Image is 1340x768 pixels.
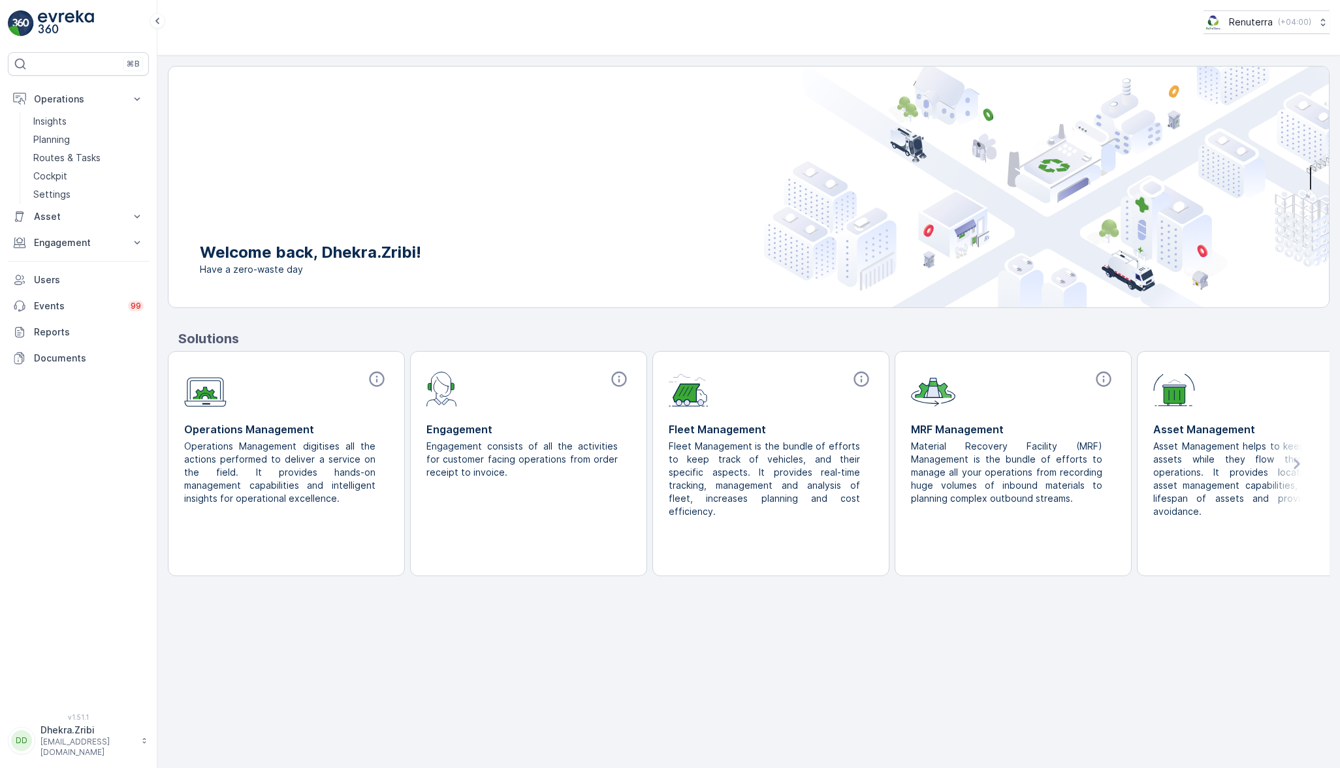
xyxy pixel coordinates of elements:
p: Asset [34,210,123,223]
span: Have a zero-waste day [200,263,421,276]
button: Asset [8,204,149,230]
img: logo_light-DOdMpM7g.png [38,10,94,37]
p: Engagement [426,422,631,437]
a: Insights [28,112,149,131]
p: Material Recovery Facility (MRF) Management is the bundle of efforts to manage all your operation... [911,440,1105,505]
p: Welcome back, Dhekra.Zribi! [200,242,421,263]
p: Engagement [34,236,123,249]
img: module-icon [426,370,457,407]
button: Renuterra(+04:00) [1204,10,1330,34]
a: Reports [8,319,149,345]
p: Fleet Management [669,422,873,437]
img: Screenshot_2024-07-26_at_13.33.01.png [1204,15,1224,29]
span: v 1.51.1 [8,713,149,721]
a: Events99 [8,293,149,319]
p: Fleet Management is the bundle of efforts to keep track of vehicles, and their specific aspects. ... [669,440,863,518]
img: city illustration [764,67,1329,307]
button: Operations [8,86,149,112]
button: DDDhekra.Zribi[EMAIL_ADDRESS][DOMAIN_NAME] [8,724,149,758]
p: Operations Management [184,422,389,437]
a: Users [8,267,149,293]
img: module-icon [184,370,227,407]
p: Documents [34,352,144,365]
button: Engagement [8,230,149,256]
img: module-icon [911,370,955,407]
a: Cockpit [28,167,149,185]
a: Settings [28,185,149,204]
p: Insights [33,115,67,128]
p: Dhekra.Zribi [40,724,135,737]
a: Documents [8,345,149,371]
p: Cockpit [33,170,67,183]
p: ⌘B [127,59,140,69]
p: Events [34,300,120,313]
p: Reports [34,326,144,339]
p: ( +04:00 ) [1278,17,1311,27]
div: DD [11,730,32,751]
p: Operations Management digitises all the actions performed to deliver a service on the field. It p... [184,440,378,505]
p: Users [34,273,144,286]
p: Settings [33,188,71,201]
p: Routes & Tasks [33,151,101,164]
p: Engagement consists of all the activities for customer facing operations from order receipt to in... [426,440,620,479]
img: module-icon [1153,370,1195,407]
p: Renuterra [1229,16,1273,29]
p: MRF Management [911,422,1115,437]
p: Planning [33,133,70,146]
img: logo [8,10,34,37]
p: [EMAIL_ADDRESS][DOMAIN_NAME] [40,737,135,758]
p: Operations [34,93,123,106]
p: 99 [131,301,141,311]
a: Routes & Tasks [28,149,149,167]
a: Planning [28,131,149,149]
img: module-icon [669,370,709,407]
p: Solutions [178,329,1330,348]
